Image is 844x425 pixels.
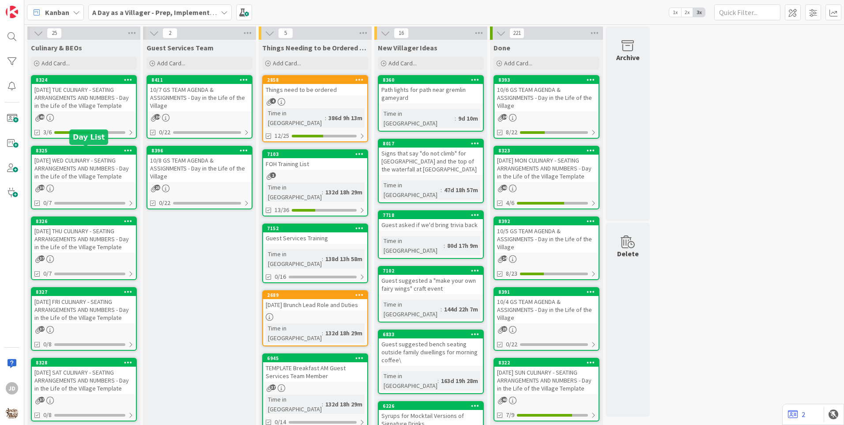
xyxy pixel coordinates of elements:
[263,158,367,170] div: FOH Training List
[788,409,805,420] a: 2
[266,108,325,128] div: Time in [GEOGRAPHIC_DATA]
[73,133,105,141] h5: Day List
[159,128,170,137] span: 0/22
[32,288,136,323] div: 8327[DATE] FRI CULINARY - SEATING ARRANGEMENTS AND NUMBERS - Day in the Life of the Village Template
[381,180,441,200] div: Time in [GEOGRAPHIC_DATA]
[322,328,323,338] span: :
[36,218,136,224] div: 8326
[442,185,480,195] div: 47d 18h 57m
[32,217,136,225] div: 8326
[681,8,693,17] span: 2x
[43,198,52,208] span: 0/7
[263,84,367,95] div: Things need to be ordered
[494,288,599,323] div: 839110/4 GS TEAM AGENDA & ASSIGNMENTS - Day in the Life of the Village
[498,360,599,366] div: 8322
[162,28,177,38] span: 2
[32,225,136,253] div: [DATE] THU CULINARY - SEATING ARRANGEMENTS AND NUMBERS - Day in the Life of the Village Template
[32,367,136,394] div: [DATE] SAT CULINARY - SEATING ARRANGEMENTS AND NUMBERS - Day in the Life of the Village Template
[32,288,136,296] div: 8327
[263,224,367,244] div: 7152Guest Services Training
[501,114,507,120] span: 24
[379,211,483,219] div: 7718
[445,241,480,250] div: 80d 17h 9m
[263,76,367,84] div: 2858
[323,187,365,197] div: 132d 18h 29m
[693,8,705,17] span: 3x
[383,403,483,409] div: 6226
[325,113,326,123] span: :
[494,43,510,52] span: Done
[379,338,483,366] div: Guest suggested bench seating outside family dwellings for morning coffee\
[494,147,599,155] div: 8323
[379,140,483,148] div: 8017
[267,292,367,298] div: 2689
[267,77,367,83] div: 2858
[442,304,480,314] div: 144d 22h 7m
[151,77,252,83] div: 8411
[32,217,136,253] div: 8326[DATE] THU CULINARY - SEATING ARRANGEMENTS AND NUMBERS - Day in the Life of the Village Template
[456,114,480,123] div: 9d 10m
[616,52,640,63] div: Archive
[441,185,442,195] span: :
[36,360,136,366] div: 8328
[501,255,507,261] span: 24
[506,269,517,278] span: 8/23
[32,84,136,111] div: [DATE] TUE CULINARY - SEATING ARRANGEMENTS AND NUMBERS - Day in the Life of the Village Template
[388,59,417,67] span: Add Card...
[147,147,252,155] div: 8396
[383,331,483,338] div: 6833
[501,326,507,332] span: 23
[147,76,252,111] div: 841110/7 GS TEAM AGENDA & ASSIGNMENTS - Day in the Life of the Village
[437,376,439,386] span: :
[39,185,45,190] span: 39
[439,376,480,386] div: 163d 19h 28m
[506,128,517,137] span: 8/22
[323,328,365,338] div: 132d 18h 29m
[147,84,252,111] div: 10/7 GS TEAM AGENDA & ASSIGNMENTS - Day in the Life of the Village
[39,397,45,402] span: 37
[498,77,599,83] div: 8393
[32,296,136,323] div: [DATE] FRI CULINARY - SEATING ARRANGEMENTS AND NUMBERS - Day in the Life of the Village Template
[506,340,517,349] span: 0/22
[322,254,323,264] span: :
[92,8,250,17] b: A Day as a Villager - Prep, Implement and Execute
[379,267,483,294] div: 7102Guest suggested a "make your own fairy wings" craft event
[263,299,367,311] div: [DATE] Brunch Lead Role and Duties
[494,217,599,253] div: 839210/5 GS TEAM AGENDA & ASSIGNMENTS - Day in the Life of the Village
[32,359,136,367] div: 8328
[263,291,367,299] div: 2689
[441,304,442,314] span: :
[275,272,286,281] span: 0/16
[266,249,322,269] div: Time in [GEOGRAPHIC_DATA]
[39,255,45,261] span: 37
[506,198,514,208] span: 4/6
[43,269,52,278] span: 0/7
[381,300,441,319] div: Time in [GEOGRAPHIC_DATA]
[267,355,367,361] div: 6945
[32,147,136,182] div: 8325[DATE] WED CULINARY - SEATING ARRANGEMENTS AND NUMBERS - Day in the Life of the Village Template
[263,354,367,382] div: 6945TEMPLATE Breakfast AM Guest Services Team Member
[32,76,136,84] div: 8324
[6,382,18,395] div: JD
[159,198,170,208] span: 0/22
[498,289,599,295] div: 8391
[263,354,367,362] div: 6945
[383,268,483,274] div: 7102
[378,43,437,52] span: New Villager Ideas
[147,147,252,182] div: 839610/8 GS TEAM AGENDA & ASSIGNMENTS - Day in the Life of the Village
[494,155,599,182] div: [DATE] MON CULINARY - SEATING ARRANGEMENTS AND NUMBERS - Day in the Life of the Village Template
[151,148,252,154] div: 8396
[270,172,276,178] span: 1
[275,205,289,215] span: 13/36
[322,399,323,409] span: :
[263,76,367,95] div: 2858Things need to be ordered
[39,326,45,332] span: 37
[323,254,365,264] div: 138d 13h 58m
[381,371,437,391] div: Time in [GEOGRAPHIC_DATA]
[32,359,136,394] div: 8328[DATE] SAT CULINARY - SEATING ARRANGEMENTS AND NUMBERS - Day in the Life of the Village Template
[157,59,185,67] span: Add Card...
[43,410,52,420] span: 0/8
[379,267,483,275] div: 7102
[278,28,293,38] span: 5
[494,147,599,182] div: 8323[DATE] MON CULINARY - SEATING ARRANGEMENTS AND NUMBERS - Day in the Life of the Village Template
